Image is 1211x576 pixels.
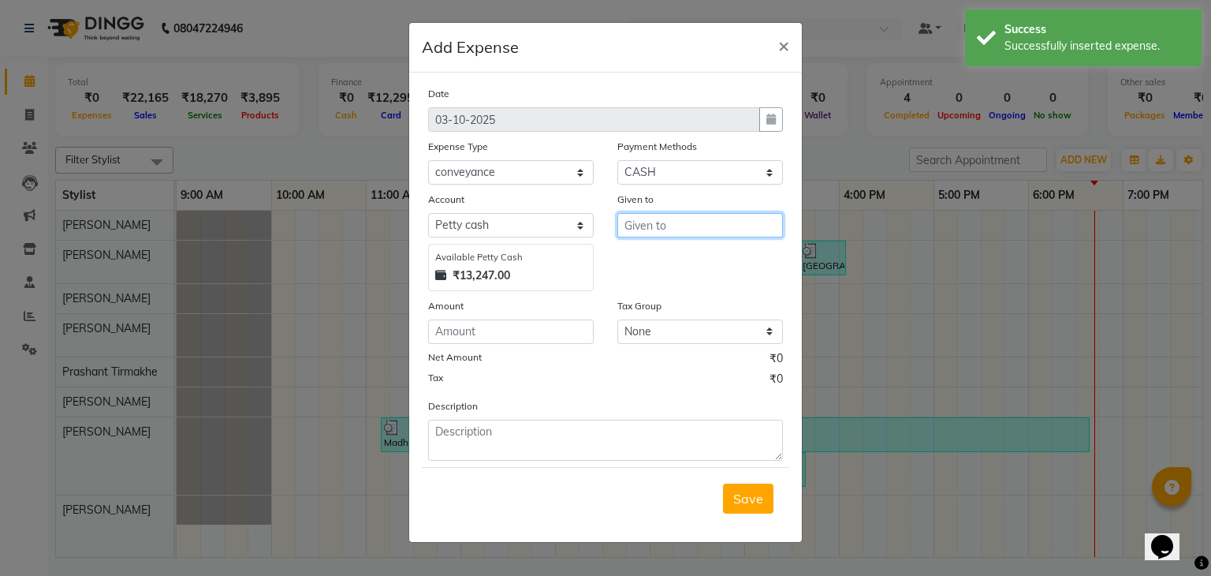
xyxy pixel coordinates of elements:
[428,140,488,154] label: Expense Type
[769,371,783,391] span: ₹0
[428,399,478,413] label: Description
[617,140,697,154] label: Payment Methods
[617,213,783,238] input: Given to
[428,299,464,313] label: Amount
[453,267,510,284] strong: ₹13,247.00
[733,491,763,507] span: Save
[617,193,654,207] label: Given to
[428,320,594,344] input: Amount
[769,350,783,371] span: ₹0
[766,23,802,67] button: Close
[428,371,443,385] label: Tax
[617,299,661,313] label: Tax Group
[1004,38,1190,54] div: Successfully inserted expense.
[428,350,482,365] label: Net Amount
[422,36,519,59] h5: Add Expense
[1145,513,1195,560] iframe: chat widget
[428,193,464,207] label: Account
[428,87,449,101] label: Date
[778,33,789,57] span: ×
[723,484,773,514] button: Save
[1004,21,1190,38] div: Success
[435,251,587,264] div: Available Petty Cash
